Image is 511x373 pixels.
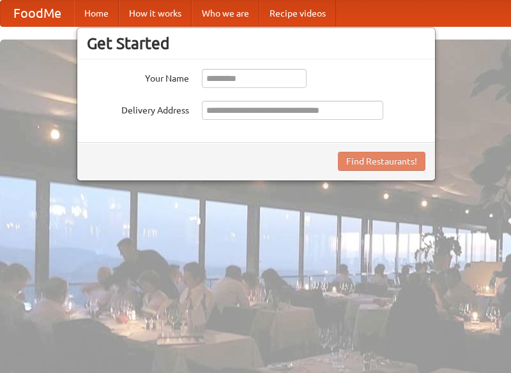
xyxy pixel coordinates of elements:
a: Recipe videos [259,1,336,26]
label: Your Name [87,69,189,85]
label: Delivery Address [87,101,189,117]
button: Find Restaurants! [338,152,425,171]
h3: Get Started [87,34,425,53]
a: FoodMe [1,1,74,26]
a: How it works [119,1,192,26]
a: Who we are [192,1,259,26]
a: Home [74,1,119,26]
